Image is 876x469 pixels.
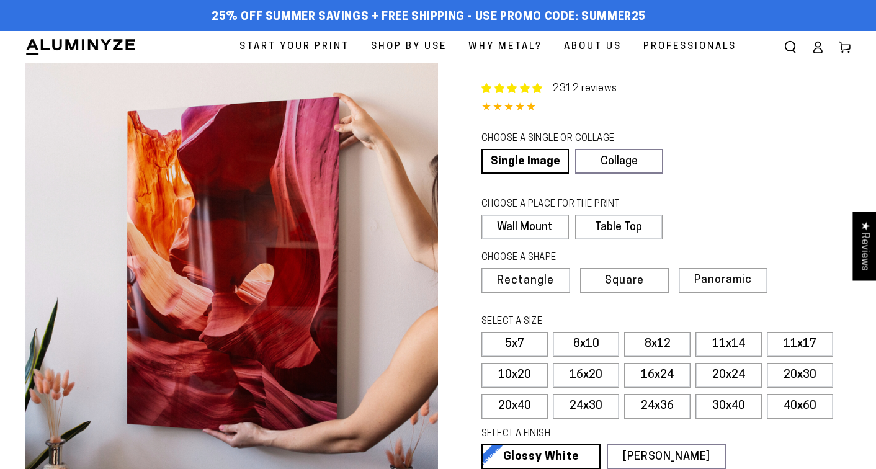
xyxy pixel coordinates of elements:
[564,38,622,55] span: About Us
[553,332,619,357] label: 8x10
[852,212,876,280] div: Click to open Judge.me floating reviews tab
[239,38,349,55] span: Start Your Print
[695,332,762,357] label: 11x14
[553,394,619,419] label: 24x30
[695,394,762,419] label: 30x40
[575,215,663,239] label: Table Top
[371,38,447,55] span: Shop By Use
[481,332,548,357] label: 5x7
[624,332,691,357] label: 8x12
[767,394,833,419] label: 40x60
[481,198,651,212] legend: CHOOSE A PLACE FOR THE PRINT
[481,99,851,117] div: 4.85 out of 5.0 stars
[230,31,359,63] a: Start Your Print
[362,31,456,63] a: Shop By Use
[481,132,651,146] legend: CHOOSE A SINGLE OR COLLAGE
[607,444,726,469] a: [PERSON_NAME]
[481,444,601,469] a: Glossy White
[459,31,552,63] a: Why Metal?
[468,38,542,55] span: Why Metal?
[481,251,653,265] legend: CHOOSE A SHAPE
[605,275,644,287] span: Square
[25,38,136,56] img: Aluminyze
[694,274,752,286] span: Panoramic
[481,363,548,388] label: 10x20
[777,33,804,61] summary: Search our site
[481,149,569,174] a: Single Image
[497,275,554,287] span: Rectangle
[575,149,663,174] a: Collage
[481,394,548,419] label: 20x40
[555,31,631,63] a: About Us
[624,363,691,388] label: 16x24
[634,31,746,63] a: Professionals
[695,363,762,388] label: 20x24
[481,315,699,329] legend: SELECT A SIZE
[553,84,619,94] a: 2312 reviews.
[481,427,699,441] legend: SELECT A FINISH
[767,332,833,357] label: 11x17
[481,215,569,239] label: Wall Mount
[553,363,619,388] label: 16x20
[481,81,619,96] a: 2312 reviews.
[212,11,646,24] span: 25% off Summer Savings + Free Shipping - Use Promo Code: SUMMER25
[767,363,833,388] label: 20x30
[643,38,736,55] span: Professionals
[624,394,691,419] label: 24x36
